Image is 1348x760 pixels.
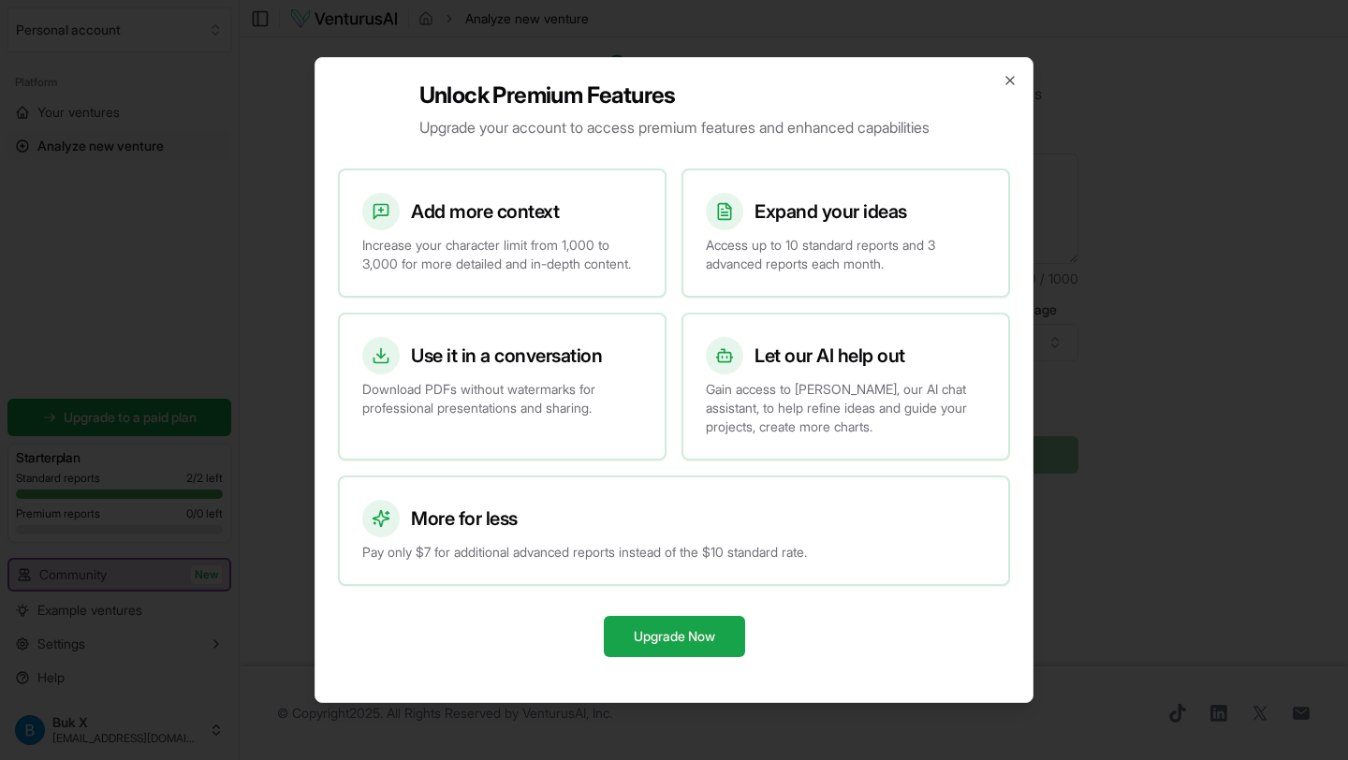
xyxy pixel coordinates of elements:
[411,505,518,532] h3: More for less
[411,198,559,225] h3: Add more context
[362,236,642,273] p: Increase your character limit from 1,000 to 3,000 for more detailed and in-depth content.
[362,543,986,562] p: Pay only $7 for additional advanced reports instead of the $10 standard rate.
[411,343,602,369] h3: Use it in a conversation
[362,380,642,417] p: Download PDFs without watermarks for professional presentations and sharing.
[755,198,907,225] h3: Expand your ideas
[419,80,930,110] h2: Unlock Premium Features
[419,116,930,139] p: Upgrade your account to access premium features and enhanced capabilities
[755,343,905,369] h3: Let our AI help out
[706,236,986,273] p: Access up to 10 standard reports and 3 advanced reports each month.
[604,616,745,657] button: Upgrade Now
[706,380,986,436] p: Gain access to [PERSON_NAME], our AI chat assistant, to help refine ideas and guide your projects...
